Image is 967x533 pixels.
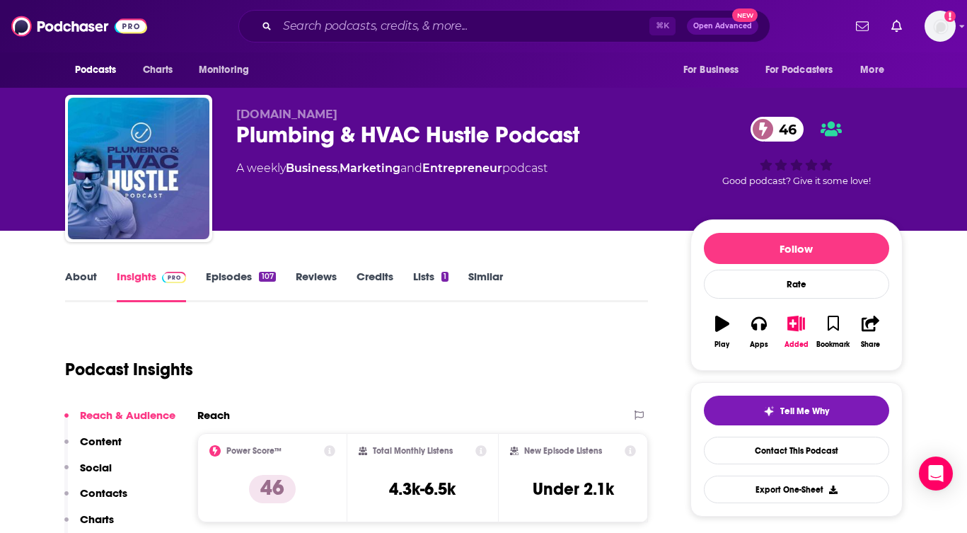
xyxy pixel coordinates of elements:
[236,160,548,177] div: A weekly podcast
[117,270,187,302] a: InsightsPodchaser Pro
[80,512,114,526] p: Charts
[852,306,888,357] button: Share
[722,176,871,186] span: Good podcast? Give it some love!
[704,476,889,503] button: Export One-Sheet
[65,57,135,84] button: open menu
[861,340,880,349] div: Share
[65,359,193,380] h1: Podcast Insights
[925,11,956,42] span: Logged in as mbrennan2
[944,11,956,22] svg: Add a profile image
[704,437,889,464] a: Contact This Podcast
[189,57,267,84] button: open menu
[765,117,804,142] span: 46
[649,17,676,35] span: ⌘ K
[468,270,503,302] a: Similar
[64,435,122,461] button: Content
[199,60,249,80] span: Monitoring
[732,8,758,22] span: New
[80,408,175,422] p: Reach & Audience
[751,117,804,142] a: 46
[533,478,614,500] h3: Under 2.1k
[925,11,956,42] img: User Profile
[816,340,850,349] div: Bookmark
[259,272,275,282] div: 107
[373,446,453,456] h2: Total Monthly Listens
[704,270,889,299] div: Rate
[850,57,902,84] button: open menu
[690,108,903,195] div: 46Good podcast? Give it some love!
[919,457,953,491] div: Open Intercom Messenger
[780,406,829,417] span: Tell Me Why
[357,270,393,302] a: Credits
[197,408,230,422] h2: Reach
[80,435,122,448] p: Content
[277,15,649,38] input: Search podcasts, credits, & more...
[162,272,187,283] img: Podchaser Pro
[64,408,175,435] button: Reach & Audience
[413,270,448,302] a: Lists1
[750,340,768,349] div: Apps
[741,306,777,357] button: Apps
[80,461,112,474] p: Social
[286,161,337,175] a: Business
[68,98,209,239] img: Plumbing & HVAC Hustle Podcast
[673,57,757,84] button: open menu
[704,306,741,357] button: Play
[11,13,147,40] img: Podchaser - Follow, Share and Rate Podcasts
[134,57,182,84] a: Charts
[441,272,448,282] div: 1
[815,306,852,357] button: Bookmark
[340,161,400,175] a: Marketing
[714,340,729,349] div: Play
[296,270,337,302] a: Reviews
[422,161,502,175] a: Entrepreneur
[683,60,739,80] span: For Business
[389,478,456,500] h3: 4.3k-6.5k
[777,306,814,357] button: Added
[704,233,889,264] button: Follow
[756,57,854,84] button: open menu
[925,11,956,42] button: Show profile menu
[400,161,422,175] span: and
[784,340,809,349] div: Added
[765,60,833,80] span: For Podcasters
[687,18,758,35] button: Open AdvancedNew
[75,60,117,80] span: Podcasts
[693,23,752,30] span: Open Advanced
[64,486,127,512] button: Contacts
[226,446,282,456] h2: Power Score™
[238,10,770,42] div: Search podcasts, credits, & more...
[206,270,275,302] a: Episodes107
[143,60,173,80] span: Charts
[337,161,340,175] span: ,
[64,461,112,487] button: Social
[886,14,908,38] a: Show notifications dropdown
[850,14,874,38] a: Show notifications dropdown
[763,406,775,417] img: tell me why sparkle
[704,396,889,425] button: tell me why sparkleTell Me Why
[860,60,884,80] span: More
[65,270,97,302] a: About
[524,446,602,456] h2: New Episode Listens
[80,486,127,500] p: Contacts
[236,108,337,121] span: [DOMAIN_NAME]
[249,475,296,503] p: 46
